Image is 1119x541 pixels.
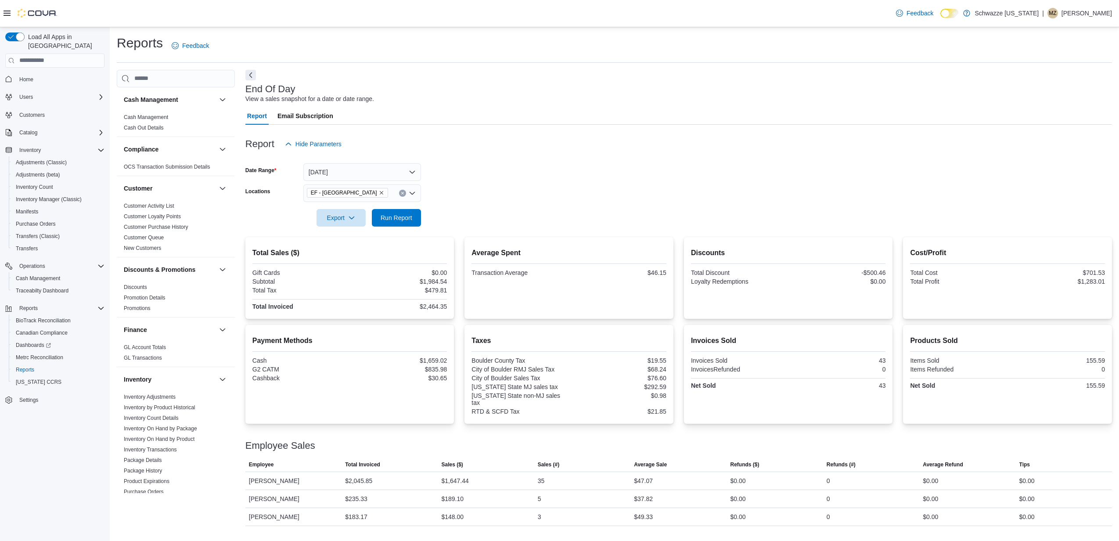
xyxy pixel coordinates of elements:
span: Washington CCRS [12,377,104,387]
div: [PERSON_NAME] [245,508,342,526]
a: Promotions [124,305,151,311]
h2: Cost/Profit [910,248,1105,258]
div: Invoices Sold [691,357,787,364]
button: Customer [217,183,228,194]
button: Catalog [2,126,108,139]
button: Customers [2,108,108,121]
div: Items Refunded [910,366,1006,373]
span: Export [322,209,360,227]
strong: Net Sold [691,382,716,389]
button: [DATE] [303,163,421,181]
span: Average Refund [923,461,963,468]
div: [US_STATE] State MJ sales tax [471,383,567,390]
div: $0.00 [923,494,938,504]
span: Transfers [16,245,38,252]
button: Cash Management [124,95,216,104]
a: Traceabilty Dashboard [12,285,72,296]
h3: Finance [124,325,147,334]
a: Customer Activity List [124,203,174,209]
p: Schwazze [US_STATE] [975,8,1039,18]
button: Operations [16,261,49,271]
a: Feedback [892,4,937,22]
div: $0.98 [571,392,666,399]
button: Inventory [2,144,108,156]
a: Inventory Count Details [124,415,179,421]
a: Reports [12,364,38,375]
div: 5 [538,494,541,504]
span: Traceabilty Dashboard [16,287,68,294]
button: Open list of options [409,190,416,197]
span: Inventory On Hand by Product [124,436,194,443]
button: Canadian Compliance [9,327,108,339]
div: $0.00 [352,269,447,276]
button: Catalog [16,127,41,138]
button: Inventory [124,375,216,384]
button: Next [245,70,256,80]
span: Reports [12,364,104,375]
button: Compliance [217,144,228,155]
a: Purchase Orders [12,219,59,229]
a: Inventory Transactions [124,447,177,453]
h2: Discounts [691,248,886,258]
nav: Complex example [5,69,104,429]
div: $0.00 [923,476,938,486]
div: 0 [827,494,830,504]
label: Locations [245,188,270,195]
span: Manifests [12,206,104,217]
p: [PERSON_NAME] [1061,8,1112,18]
a: Adjustments (Classic) [12,157,70,168]
div: $46.15 [571,269,666,276]
div: $1,659.02 [352,357,447,364]
div: $0.00 [730,512,746,522]
span: Inventory On Hand by Package [124,425,197,432]
button: Settings [2,393,108,406]
button: Inventory Count [9,181,108,193]
div: $0.00 [790,278,886,285]
span: Users [16,92,104,102]
span: Inventory Manager (Classic) [16,196,82,203]
div: Transaction Average [471,269,567,276]
a: Discounts [124,284,147,290]
a: OCS Transaction Submission Details [124,164,210,170]
h3: Customer [124,184,152,193]
span: Run Report [381,213,412,222]
span: Canadian Compliance [16,329,68,336]
span: Transfers (Classic) [12,231,104,242]
a: Settings [16,395,42,405]
div: $19.55 [571,357,666,364]
a: Metrc Reconciliation [12,352,67,363]
div: City of Boulder RMJ Sales Tax [471,366,567,373]
span: Purchase Orders [124,488,164,495]
div: -$500.46 [790,269,886,276]
label: Date Range [245,167,277,174]
div: [PERSON_NAME] [245,490,342,508]
h3: Discounts & Promotions [124,265,195,274]
span: Discounts [124,284,147,291]
div: Cashback [252,375,348,382]
h3: Cash Management [124,95,178,104]
span: Operations [16,261,104,271]
div: Total Cost [910,269,1006,276]
div: $21.85 [571,408,666,415]
a: New Customers [124,245,161,251]
button: Reports [9,364,108,376]
div: 35 [538,476,545,486]
h3: Inventory [124,375,151,384]
span: EF - [GEOGRAPHIC_DATA] [311,188,377,197]
div: Total Discount [691,269,787,276]
span: Refunds (#) [827,461,856,468]
a: GL Account Totals [124,344,166,350]
h2: Average Spent [471,248,666,258]
span: Inventory Count [12,182,104,192]
a: Customer Queue [124,234,164,241]
span: Customer Purchase History [124,224,188,231]
h1: Reports [117,34,163,52]
div: $1,984.54 [352,278,447,285]
div: $292.59 [571,383,666,390]
div: $0.00 [1019,494,1035,504]
span: EF - South Boulder [307,188,388,198]
span: MZ [1049,8,1056,18]
div: [US_STATE] State non-MJ sales tax [471,392,567,406]
a: Package Details [124,457,162,463]
span: Canadian Compliance [12,328,104,338]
